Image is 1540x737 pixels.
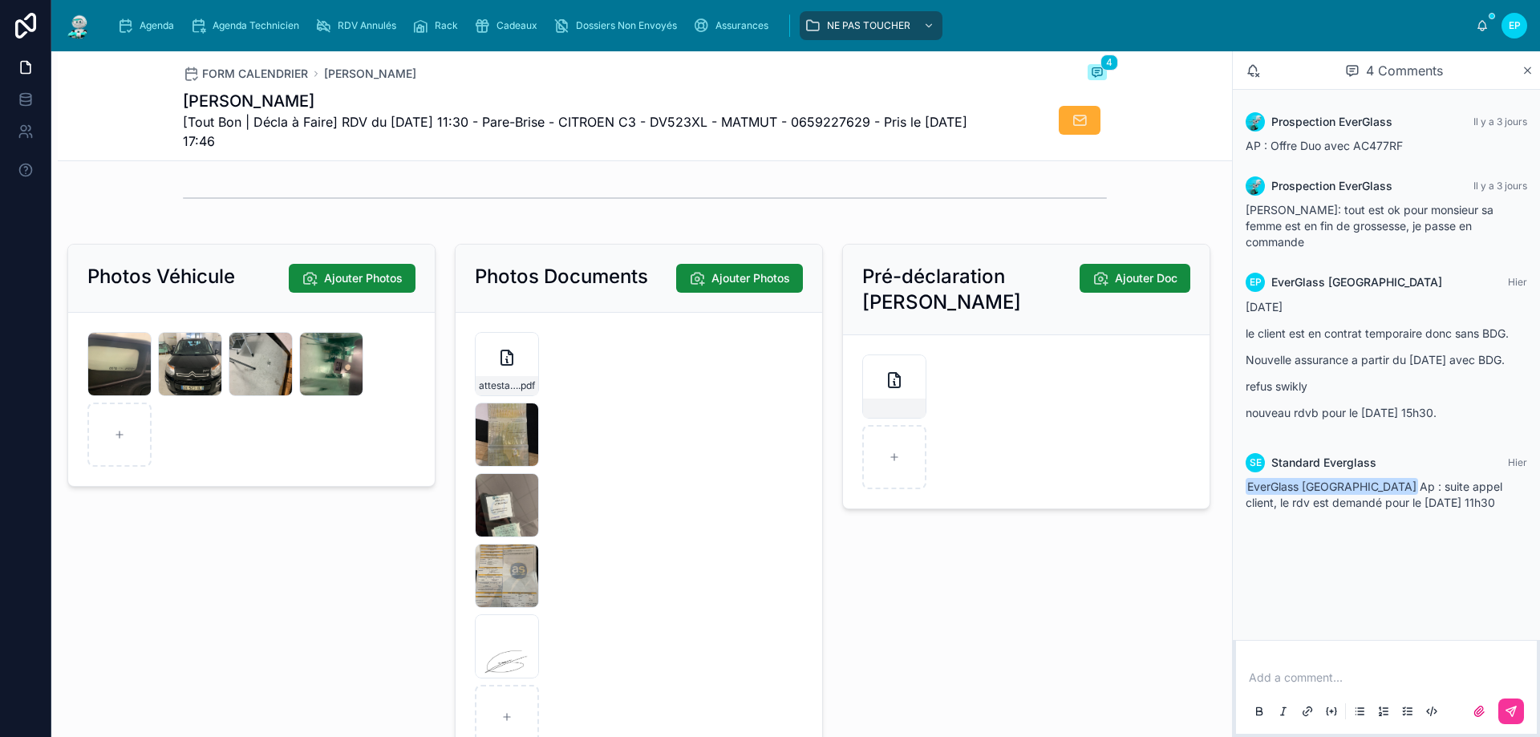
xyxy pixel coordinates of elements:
span: EverGlass [GEOGRAPHIC_DATA] [1246,478,1418,495]
span: SE [1250,456,1262,469]
a: FORM CALENDRIER [183,66,308,82]
a: Cadeaux [469,11,549,40]
span: Standard Everglass [1271,455,1376,471]
a: Agenda [112,11,185,40]
p: [DATE] [1246,298,1527,315]
a: Agenda Technicien [185,11,310,40]
button: Ajouter Photos [289,264,415,293]
a: Rack [407,11,469,40]
span: Ajouter Photos [711,270,790,286]
span: [PERSON_NAME]: tout est ok pour monsieur sa femme est en fin de grossesse, je passe en commande [1246,203,1493,249]
h1: [PERSON_NAME] [183,90,987,112]
p: Nouvelle assurance a partir du [DATE] avec BDG. [1246,351,1527,368]
span: [Tout Bon | Décla à Faire] RDV du [DATE] 11:30 - Pare-Brise - CITROEN C3 - DV523XL - MATMUT - 065... [183,112,987,151]
span: Assurances [715,19,768,32]
span: Ap : suite appel client, le rdv est demandé pour le [DATE] 11h30 [1246,480,1502,509]
span: attestation-01-(2) [479,379,518,392]
span: .pdf [518,379,535,392]
span: Rack [435,19,458,32]
button: Ajouter Doc [1080,264,1190,293]
span: Ajouter Doc [1115,270,1177,286]
a: Assurances [688,11,780,40]
span: Ajouter Photos [324,270,403,286]
span: NE PAS TOUCHER [827,19,910,32]
img: App logo [64,13,93,38]
span: Agenda Technicien [213,19,299,32]
span: Dossiers Non Envoyés [576,19,677,32]
h2: Photos Documents [475,264,648,290]
span: Hier [1508,276,1527,288]
p: refus swikly [1246,378,1527,395]
span: FORM CALENDRIER [202,66,308,82]
span: Agenda [140,19,174,32]
div: scrollable content [106,8,1476,43]
h2: Pré-déclaration [PERSON_NAME] [862,264,1080,315]
a: RDV Annulés [310,11,407,40]
span: 4 [1100,55,1118,71]
span: EP [1250,276,1262,289]
span: EP [1509,19,1521,32]
span: Prospection EverGlass [1271,178,1392,194]
span: 4 Comments [1366,61,1443,80]
span: RDV Annulés [338,19,396,32]
span: AP : Offre Duo avec AC477RF [1246,139,1403,152]
a: Dossiers Non Envoyés [549,11,688,40]
span: Il y a 3 jours [1473,115,1527,128]
button: 4 [1088,64,1107,83]
span: Cadeaux [496,19,537,32]
span: EverGlass [GEOGRAPHIC_DATA] [1271,274,1442,290]
button: Ajouter Photos [676,264,803,293]
span: Hier [1508,456,1527,468]
p: nouveau rdvb pour le [DATE] 15h30. [1246,404,1527,421]
span: Prospection EverGlass [1271,114,1392,130]
p: le client est en contrat temporaire donc sans BDG. [1246,325,1527,342]
h2: Photos Véhicule [87,264,235,290]
a: [PERSON_NAME] [324,66,416,82]
a: NE PAS TOUCHER [800,11,942,40]
span: Il y a 3 jours [1473,180,1527,192]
